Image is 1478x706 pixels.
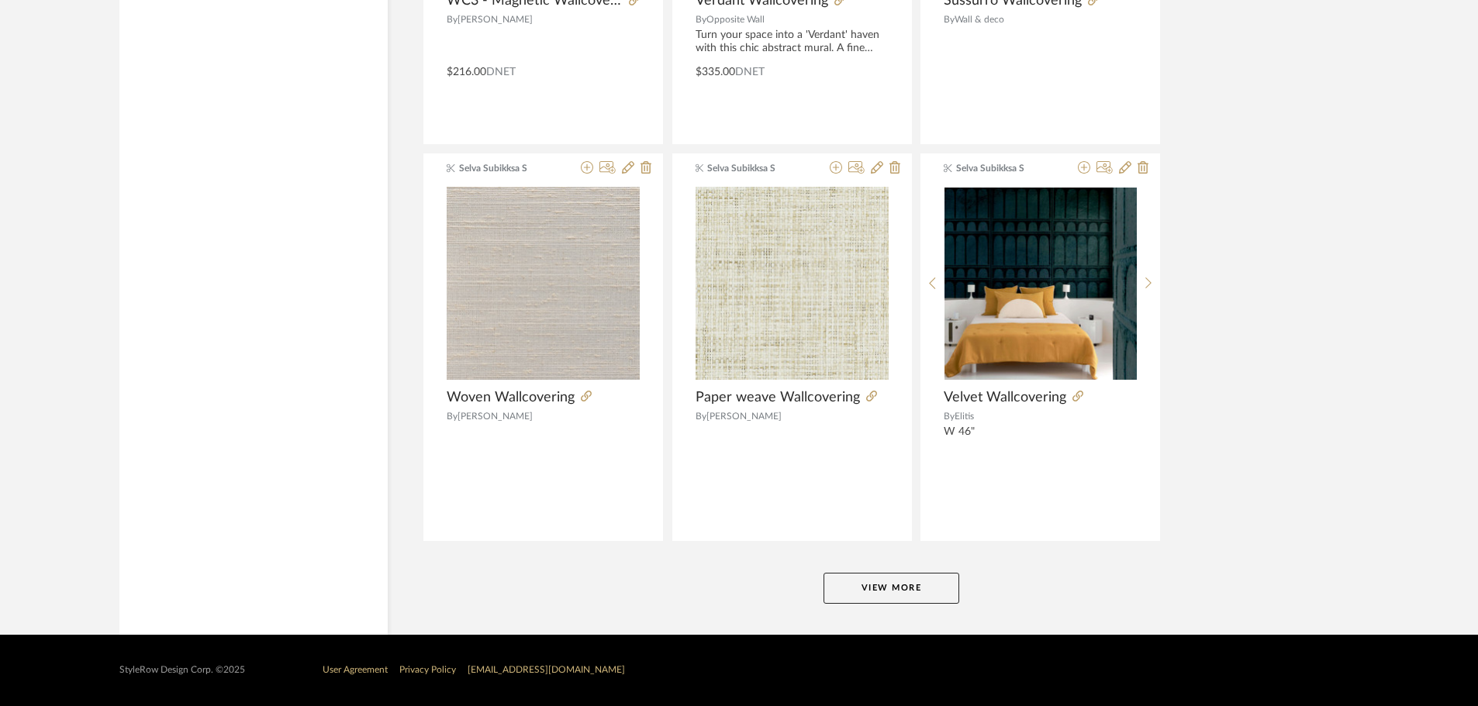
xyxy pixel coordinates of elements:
span: By [944,412,955,421]
a: [EMAIL_ADDRESS][DOMAIN_NAME] [468,665,625,674]
span: Selva Subikksa S [956,161,1054,175]
span: [PERSON_NAME] [458,15,533,24]
span: Velvet Wallcovering [944,389,1066,406]
span: By [696,412,706,421]
a: User Agreement [323,665,388,674]
span: Elitis [955,412,974,421]
img: Velvet Wallcovering [944,188,1137,380]
span: Wall & deco [955,15,1004,24]
span: $216.00 [447,67,486,77]
div: StyleRow Design Corp. ©2025 [119,664,245,676]
span: Opposite Wall [706,15,765,24]
span: DNET [735,67,765,77]
span: By [944,15,955,24]
div: W 46" [944,425,1137,452]
span: DNET [486,67,516,77]
span: Selva Subikksa S [459,161,557,175]
img: Paper weave Wallcovering [696,187,889,380]
span: By [447,412,458,421]
span: Woven Wallcovering [447,389,575,406]
span: By [447,15,458,24]
span: [PERSON_NAME] [458,412,533,421]
a: Privacy Policy [399,665,456,674]
button: View More [824,573,959,604]
span: [PERSON_NAME] [706,412,782,421]
div: Turn your space into a 'Verdant' haven with this chic abstract mural. A fine golden line adds a p... [696,29,889,55]
span: Selva Subikksa S [707,161,805,175]
span: Paper weave Wallcovering [696,389,860,406]
span: $335.00 [696,67,735,77]
span: By [696,15,706,24]
img: Woven Wallcovering [447,187,640,380]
